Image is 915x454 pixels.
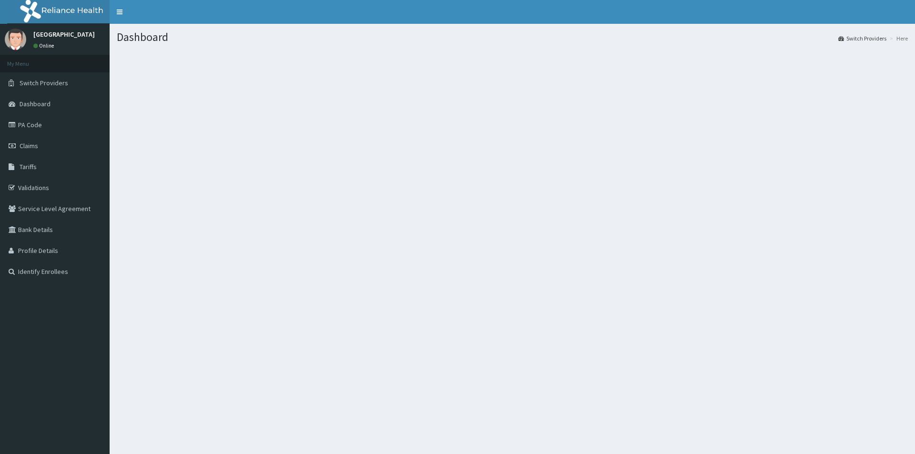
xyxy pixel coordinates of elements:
[20,79,68,87] span: Switch Providers
[20,162,37,171] span: Tariffs
[5,29,26,50] img: User Image
[20,100,51,108] span: Dashboard
[838,34,886,42] a: Switch Providers
[20,141,38,150] span: Claims
[33,31,95,38] p: [GEOGRAPHIC_DATA]
[887,34,908,42] li: Here
[33,42,56,49] a: Online
[117,31,908,43] h1: Dashboard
